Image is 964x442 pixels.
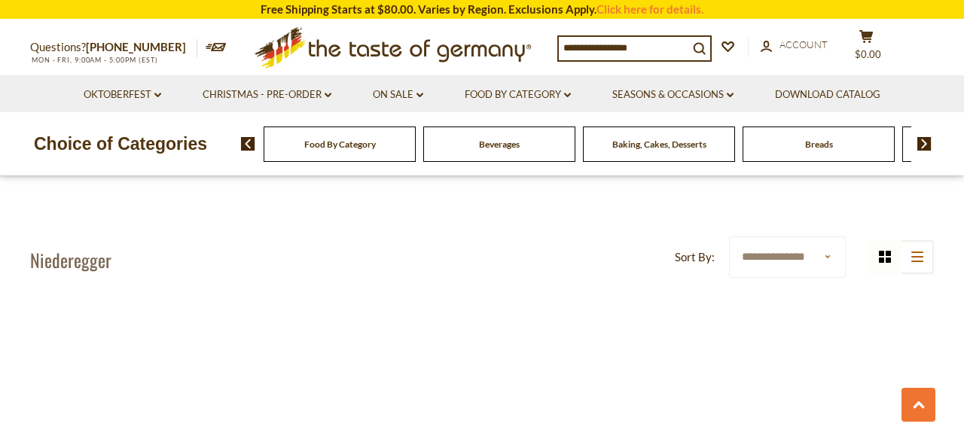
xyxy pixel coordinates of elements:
a: On Sale [373,87,423,103]
a: Breads [805,139,833,150]
a: Food By Category [304,139,376,150]
p: Questions? [30,38,197,57]
h1: Niederegger [30,248,111,271]
span: Account [779,38,828,50]
span: MON - FRI, 9:00AM - 5:00PM (EST) [30,56,158,64]
a: Click here for details. [596,2,703,16]
button: $0.00 [843,29,889,67]
a: Beverages [479,139,520,150]
a: Food By Category [465,87,571,103]
a: Seasons & Occasions [612,87,734,103]
a: Account [761,37,828,53]
a: [PHONE_NUMBER] [86,40,186,53]
a: Download Catalog [775,87,880,103]
a: Christmas - PRE-ORDER [203,87,331,103]
span: $0.00 [855,48,881,60]
a: Baking, Cakes, Desserts [612,139,706,150]
a: Oktoberfest [84,87,161,103]
img: previous arrow [241,137,255,151]
img: next arrow [917,137,932,151]
label: Sort By: [675,248,715,267]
